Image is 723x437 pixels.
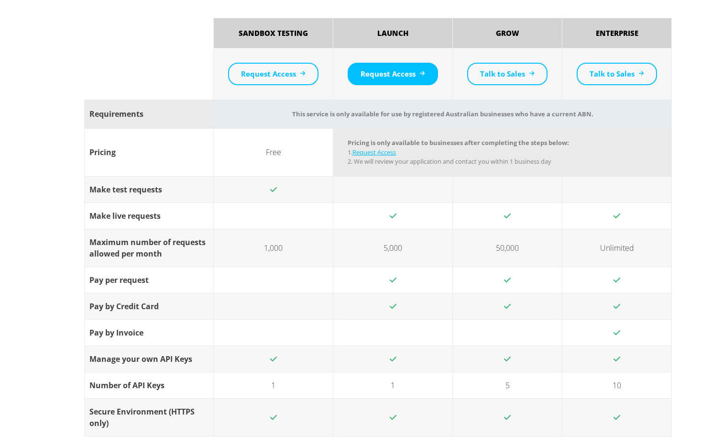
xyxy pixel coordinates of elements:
td: Unlimited [562,229,672,267]
td: 1 [214,372,333,398]
a: Request Access [352,148,396,157]
td: 5,000 [333,229,453,267]
td: 50,000 [453,229,562,267]
td: 1,000 [214,229,333,267]
span: 1. 2. We will review your application and contact you within 1 business day [348,148,551,166]
div: Secure Environment (HTTPS only) [89,406,208,429]
div: Manage your own API Keys [89,353,208,365]
a: Request Access [348,63,438,85]
div: Pay by Invoice [89,327,208,338]
div: Make test requests [89,184,208,195]
th: Sandbox Testing [214,18,333,48]
a: Request Access [228,63,318,85]
th: Grow [453,18,562,48]
td: 5 [453,372,562,398]
div: Pricing [89,146,208,158]
div: Pay per request [89,274,208,286]
td: 1 [333,372,453,398]
td: Free [214,129,333,177]
div: Maximum number of requests allowed per month [89,236,208,259]
td: 10 [562,372,672,398]
th: Enterprise [562,18,672,48]
td: Pricing is only available to businesses after completing the steps below: [333,129,672,177]
div: Requirements [89,108,208,120]
th: Launch [333,18,453,48]
a: Talk to Sales [577,63,657,85]
div: Pay by Credit Card [89,301,208,312]
td: This service is only available for use by registered Australian businesses who have a current ABN. [214,100,672,129]
div: Number of API Keys [89,380,208,391]
a: Talk to Sales [467,63,548,85]
div: Make live requests [89,210,208,222]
